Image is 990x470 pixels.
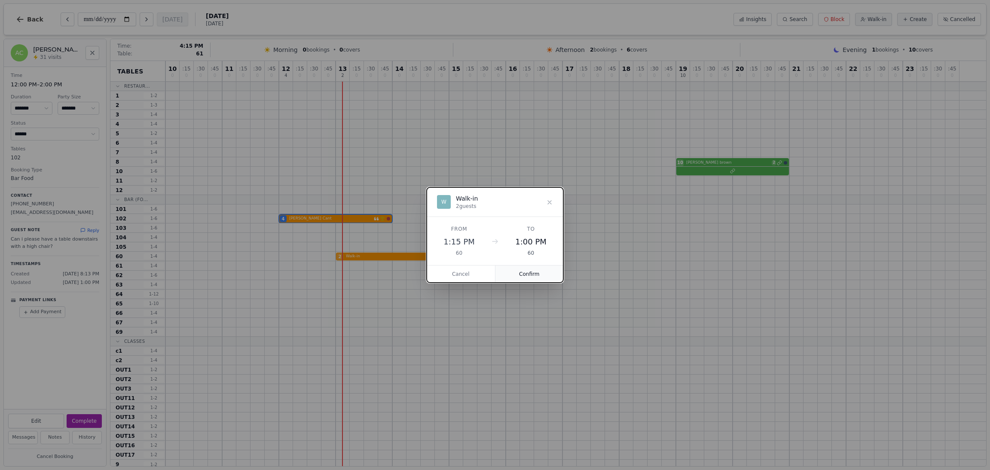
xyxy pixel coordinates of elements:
button: Cancel [427,266,495,283]
div: From [437,226,481,232]
div: 60 [509,250,553,256]
div: 2 guests [456,203,478,210]
div: 60 [437,250,481,256]
div: 1:00 PM [509,236,553,248]
div: W [437,195,451,209]
div: To [509,226,553,232]
div: 1:15 PM [437,236,481,248]
div: Walk-in [456,194,478,203]
button: Confirm [495,266,564,283]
